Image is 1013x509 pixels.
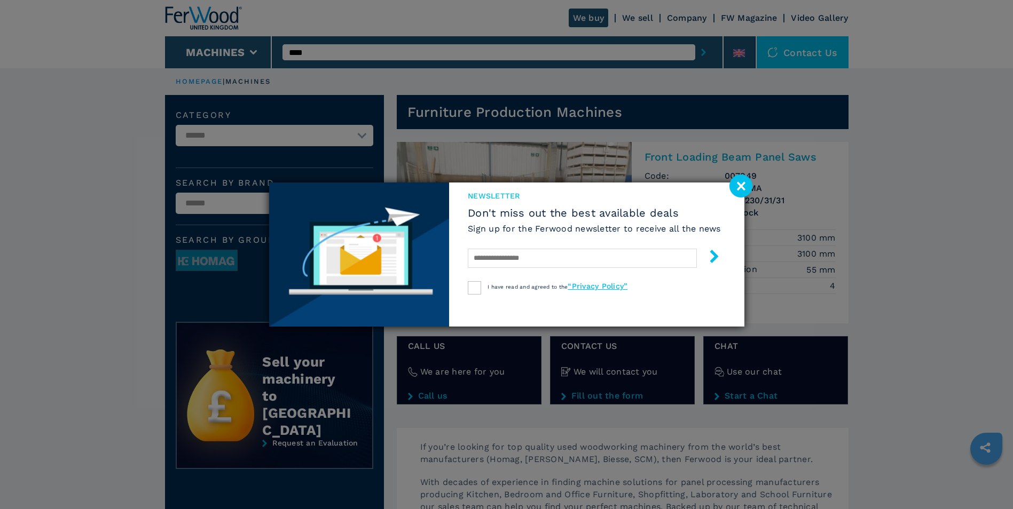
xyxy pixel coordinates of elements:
[468,206,721,219] span: Don't miss out the best available deals
[488,284,627,290] span: I have read and agreed to the
[568,282,627,290] a: “Privacy Policy”
[468,222,721,235] h6: Sign up for the Ferwood newsletter to receive all the news
[269,182,450,327] img: Newsletter image
[468,190,721,201] span: newsletter
[697,245,721,271] button: submit-button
